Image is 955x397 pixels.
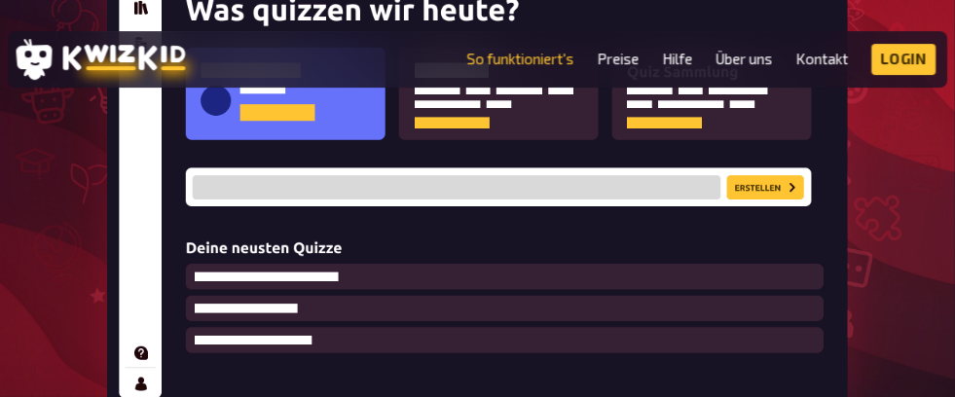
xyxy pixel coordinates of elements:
[716,51,773,67] a: Über uns
[796,51,849,67] a: Kontakt
[663,51,693,67] a: Hilfe
[872,44,937,75] a: Login
[467,51,574,67] a: So funktioniert's
[598,51,640,67] a: Preise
